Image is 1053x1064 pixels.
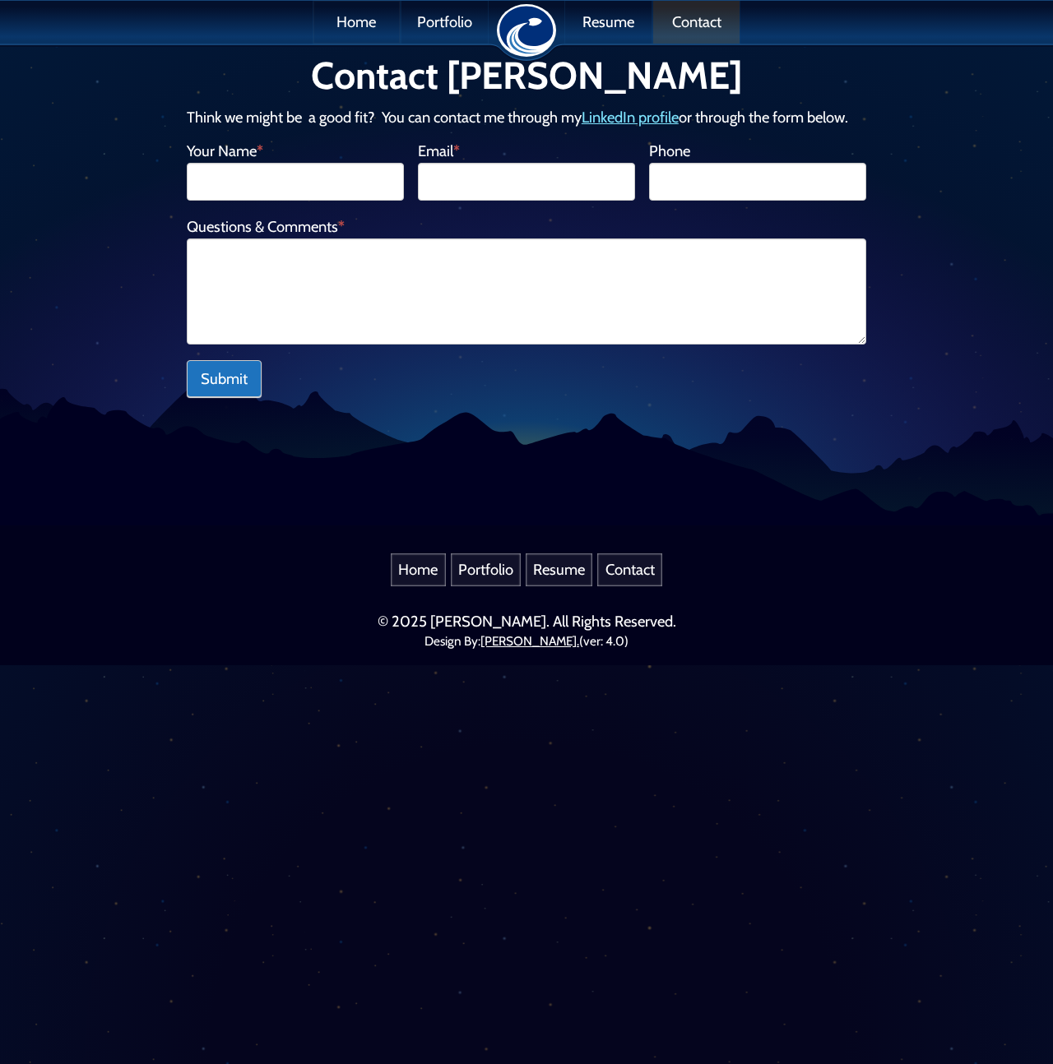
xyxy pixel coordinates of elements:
a: Contact [597,553,661,586]
p: Think we might be a good fit? You can contact me through my or through the form below. [187,106,866,129]
div: © 2025 [PERSON_NAME]. All Rights Reserved. [33,612,1020,650]
label: Phone [649,141,866,163]
a: Home [391,553,445,586]
label: Your Name [187,141,404,163]
a: Resume [565,1,652,44]
a: Home [313,1,400,44]
a: Contact [653,1,740,44]
small: Design By: (ver: 4.0) [424,633,629,649]
h1: Contact [PERSON_NAME] [187,57,866,95]
a: Resume [526,553,592,586]
img: Steven Monson: Web Designer & Developer logo. [497,4,557,57]
label: Email [418,141,635,163]
label: Questions & Comments [187,217,866,238]
a: [PERSON_NAME]. [480,633,579,649]
a: Portfolio [401,1,488,44]
a: LinkedIn profile [582,108,679,127]
a: Portfolio [451,553,521,586]
button: Submit [187,360,262,397]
